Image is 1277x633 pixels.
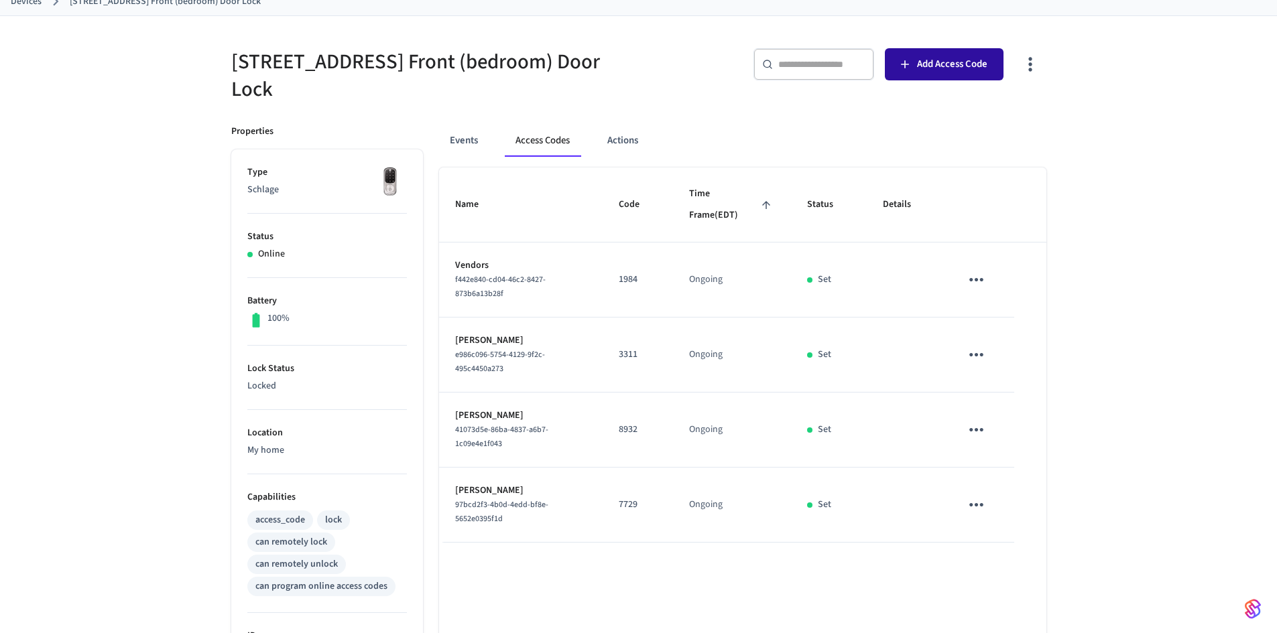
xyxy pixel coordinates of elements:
p: Lock Status [247,362,407,376]
button: Access Codes [505,125,581,157]
td: Ongoing [673,242,792,318]
p: [PERSON_NAME] [455,409,587,423]
span: Details [883,194,928,215]
p: 1984 [619,273,657,287]
div: lock [325,513,342,527]
p: Schlage [247,183,407,197]
p: My home [247,443,407,458]
span: f442e840-cd04-46c2-8427-873b6a13b28f [455,274,546,299]
div: can remotely unlock [255,557,338,571]
p: [PERSON_NAME] [455,334,587,348]
div: ant example [439,125,1046,157]
img: SeamLogoGradient.69752ec5.svg [1245,598,1261,620]
p: [PERSON_NAME] [455,484,587,498]
p: Set [818,423,831,437]
span: Time Frame(EDT) [689,184,776,226]
td: Ongoing [673,468,792,543]
p: Properties [231,125,273,139]
span: Add Access Code [917,56,987,73]
p: Vendors [455,259,587,273]
span: 97bcd2f3-4b0d-4edd-bf8e-5652e0395f1d [455,499,548,524]
p: 7729 [619,498,657,512]
p: Capabilities [247,490,407,504]
button: Add Access Code [885,48,1004,80]
span: Status [807,194,851,215]
div: can remotely lock [255,535,327,549]
td: Ongoing [673,393,792,468]
span: Code [619,194,657,215]
p: 3311 [619,348,657,362]
img: Yale Assure Touchscreen Wifi Smart Lock, Satin Nickel, Front [373,165,407,199]
p: Location [247,426,407,440]
span: e986c096-5754-4129-9f2c-495c4450a273 [455,349,545,374]
p: 100% [267,311,290,326]
span: Name [455,194,496,215]
td: Ongoing [673,318,792,393]
p: 8932 [619,423,657,437]
span: 41073d5e-86ba-4837-a6b7-1c09e4e1f043 [455,424,548,449]
p: Locked [247,379,407,393]
h5: [STREET_ADDRESS] Front (bedroom) Door Lock [231,48,631,103]
button: Actions [597,125,649,157]
p: Set [818,498,831,512]
button: Events [439,125,489,157]
p: Set [818,348,831,362]
div: can program online access codes [255,579,387,593]
p: Type [247,165,407,180]
div: access_code [255,513,305,527]
p: Online [258,247,285,261]
p: Battery [247,294,407,308]
p: Set [818,273,831,287]
p: Status [247,230,407,244]
table: sticky table [439,167,1046,543]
